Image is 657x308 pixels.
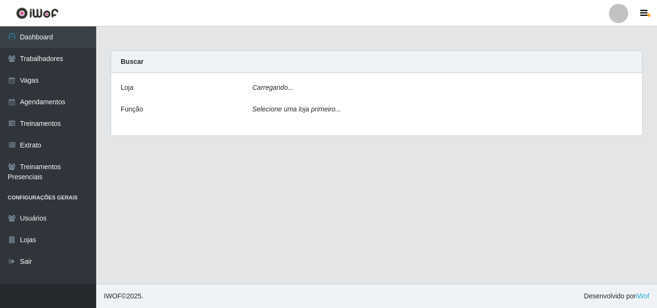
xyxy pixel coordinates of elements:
[584,291,649,301] span: Desenvolvido por
[104,292,122,300] span: IWOF
[253,105,341,113] i: Selecione uma loja primeiro...
[636,292,649,300] a: iWof
[16,7,59,19] img: CoreUI Logo
[121,58,143,65] strong: Buscar
[121,104,143,114] label: Função
[253,84,294,91] i: Carregando...
[104,291,143,301] span: © 2025 .
[121,83,133,93] label: Loja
